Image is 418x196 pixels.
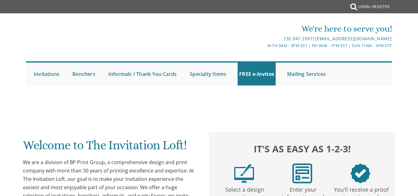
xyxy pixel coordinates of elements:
h2: It's as easy as 1-2-3! [215,142,390,156]
div: M-Th 9am - 5pm EST | Fri 9am - 1pm EST | Sun 11am - 3pm EST [148,42,392,49]
a: Invitations [32,63,61,85]
img: step2.png [292,163,312,183]
a: Informals / Thank You Cards [107,63,178,85]
img: step3.png [351,163,370,183]
a: 732.947.3597 [283,36,312,41]
div: | [148,35,392,42]
h1: Welcome to The Invitation Loft! [23,138,197,157]
img: step1.png [234,163,254,183]
a: Specialty Items [188,63,228,85]
a: Benchers [71,63,97,85]
a: [EMAIL_ADDRESS][DOMAIN_NAME] [315,36,392,41]
a: FREE e-Invites [238,63,276,85]
a: Mailing Services [286,63,327,85]
div: We're here to serve you! [148,23,392,35]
